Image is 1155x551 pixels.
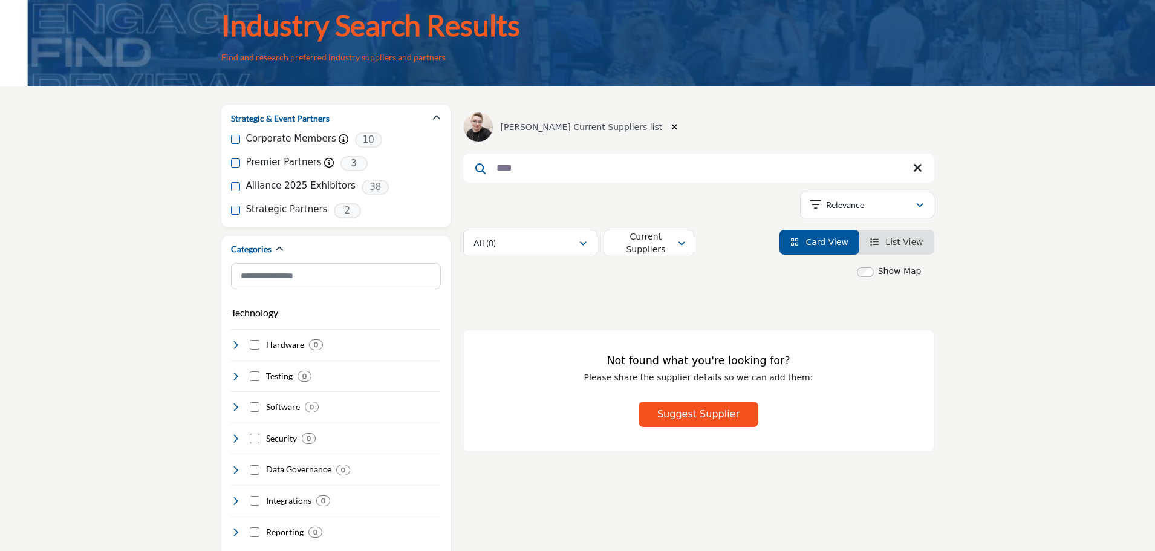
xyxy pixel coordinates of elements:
[779,230,859,255] li: Card View
[250,496,259,506] input: Select Integrations checkbox
[302,372,307,380] b: 0
[362,180,389,195] span: 38
[231,112,330,125] h2: Strategic & Event Partners
[313,528,317,536] b: 0
[463,230,597,256] button: All (0)
[309,339,323,350] div: 0 Results For Hardware
[584,373,813,382] span: Please share the supplier details so we can add them:
[250,434,259,443] input: Select Security checkbox
[639,402,758,427] button: Suggest Supplier
[805,237,848,247] span: Card View
[250,402,259,412] input: Select Software checkbox
[314,341,318,349] b: 0
[266,463,331,475] h4: Data Governance: Robust systems ensuring data accuracy, consistency, and security, upholding the ...
[231,243,272,255] h2: Categories
[340,156,368,171] span: 3
[473,237,496,249] p: All (0)
[231,305,278,320] button: Technology
[231,263,441,289] input: Search Category
[308,527,322,538] div: 0 Results For Reporting
[266,401,300,413] h4: Software: Software solutions
[250,465,259,475] input: Select Data Governance checkbox
[302,433,316,444] div: 0 Results For Security
[334,203,361,218] span: 2
[310,403,314,411] b: 0
[316,495,330,506] div: 0 Results For Integrations
[266,526,304,538] h4: Reporting: Dynamic tools that convert raw data into actionable insights, tailored to aid decision...
[790,237,848,247] a: View Card
[246,179,356,193] label: Alliance 2025 Exhibitors
[250,371,259,381] input: Select Testing checkbox
[266,370,293,382] h4: Testing: Testing
[859,230,934,255] li: List View
[231,135,240,144] input: Corporate Members checkbox
[878,265,922,278] label: Show Map
[307,434,311,443] b: 0
[614,236,678,250] div: Current Suppliers
[266,432,297,445] h4: Security: Cutting-edge solutions ensuring the utmost protection of institutional data, preserving...
[870,237,923,247] a: View List
[250,340,259,350] input: Select Hardware checkbox
[463,154,934,183] input: Search Keyword
[305,402,319,412] div: 0 Results For Software
[246,132,336,146] label: Corporate Members
[501,122,663,132] h6: [PERSON_NAME] Current Suppliers list
[266,339,304,351] h4: Hardware: Hardware Solutions
[266,495,311,507] h4: Integrations: Seamless and efficient system integrations tailored for the educational domain, ens...
[826,199,864,211] p: Relevance
[246,203,328,217] label: Strategic Partners
[231,158,240,168] input: Premier Partners checkbox
[341,466,345,474] b: 0
[671,123,678,131] i: Clear search location
[355,132,382,148] span: 10
[657,408,740,420] span: Suggest Supplier
[231,206,240,215] input: Strategic Partners checkbox
[298,371,311,382] div: 0 Results For Testing
[336,465,350,475] div: 0 Results For Data Governance
[231,182,240,191] input: Alliance 2025 Exhibitors checkbox
[800,192,934,218] button: Relevance
[885,237,923,247] span: List View
[604,230,694,256] button: Current Suppliers
[246,155,322,169] label: Premier Partners
[221,51,446,64] p: Find and research preferred industry suppliers and partners
[488,354,909,367] h3: Not found what you're looking for?
[221,7,520,44] h1: Industry Search Results
[321,497,325,505] b: 0
[250,527,259,537] input: Select Reporting checkbox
